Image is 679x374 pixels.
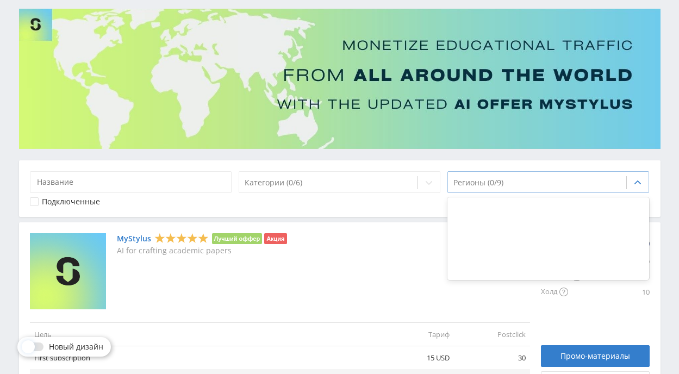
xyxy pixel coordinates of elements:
[212,233,263,244] li: Лучший оффер
[264,233,286,244] li: Акция
[19,9,661,149] img: Banner
[30,322,378,346] td: Цель
[30,171,232,193] input: Название
[30,346,378,370] td: First subscription
[154,233,209,244] div: 5 Stars
[30,233,106,309] img: MyStylus
[560,352,630,360] span: Промо-материалы
[541,284,581,300] div: Холд
[378,346,454,370] td: 15 USD
[49,342,103,351] span: Новый дизайн
[117,234,151,243] a: MyStylus
[454,346,530,370] td: 30
[581,284,650,300] div: 10
[541,345,650,367] a: Промо-материалы
[378,322,454,346] td: Тариф
[454,322,530,346] td: Postclick
[42,197,100,206] div: Подключенные
[117,246,287,255] p: AI for crafting academic papers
